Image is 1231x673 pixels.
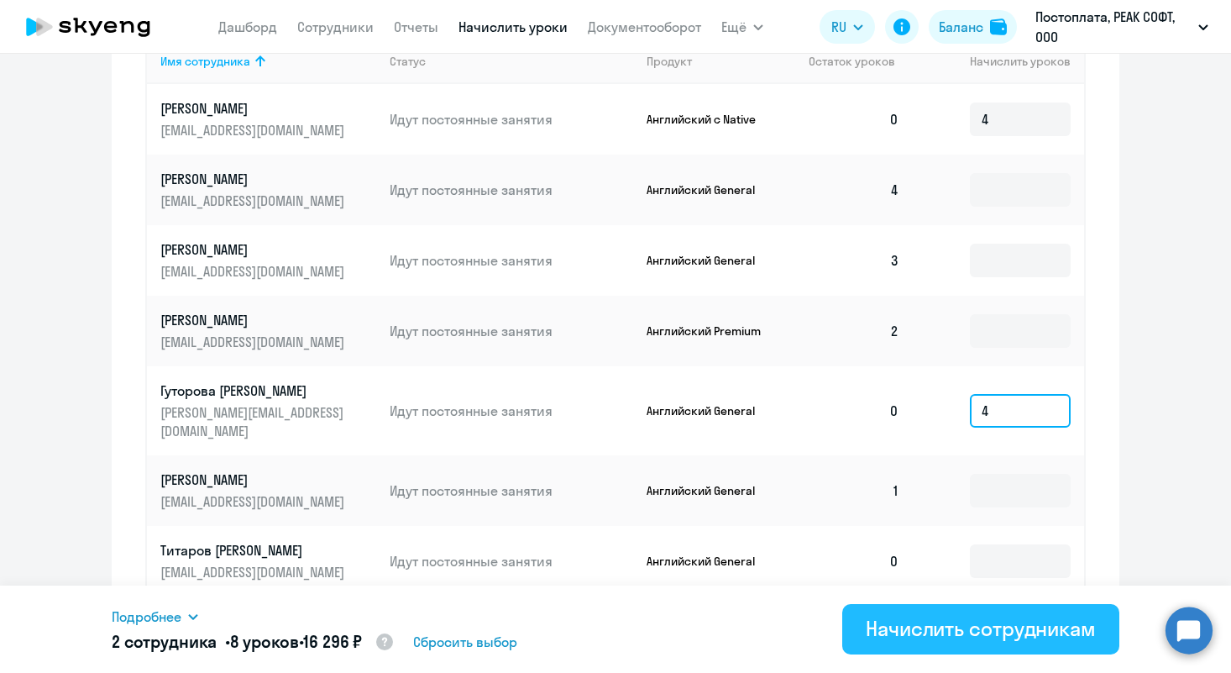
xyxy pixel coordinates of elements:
[795,526,913,597] td: 0
[721,17,746,37] span: Ещё
[588,18,701,35] a: Документооборот
[112,630,395,655] h5: 2 сотрудника • •
[160,492,348,511] p: [EMAIL_ADDRESS][DOMAIN_NAME]
[795,84,913,155] td: 0
[390,322,633,340] p: Идут постоянные занятия
[160,381,348,400] p: Гуторова [PERSON_NAME]
[160,170,348,188] p: [PERSON_NAME]
[390,481,633,500] p: Идут постоянные занятия
[795,225,913,296] td: 3
[795,455,913,526] td: 1
[390,402,633,420] p: Идут постоянные занятия
[647,54,692,69] div: Продукт
[413,632,517,652] span: Сбросить выбор
[160,471,348,489] p: [PERSON_NAME]
[390,54,426,69] div: Статус
[721,10,763,44] button: Ещё
[809,54,895,69] span: Остаток уроков
[160,381,376,440] a: Гуторова [PERSON_NAME][PERSON_NAME][EMAIL_ADDRESS][DOMAIN_NAME]
[795,155,913,225] td: 4
[160,192,348,210] p: [EMAIL_ADDRESS][DOMAIN_NAME]
[795,366,913,455] td: 0
[990,18,1007,35] img: balance
[820,10,875,44] button: RU
[842,604,1119,655] button: Начислить сотрудникам
[303,631,362,652] span: 16 296 ₽
[160,541,348,560] p: Титаров [PERSON_NAME]
[1035,7,1192,47] p: Постоплата, РЕАК СОФТ, ООО
[647,483,773,498] p: Английский General
[160,240,348,259] p: [PERSON_NAME]
[647,112,773,127] p: Английский с Native
[230,631,299,652] span: 8 уроков
[647,253,773,268] p: Английский General
[647,554,773,569] p: Английский General
[394,18,438,35] a: Отчеты
[929,10,1017,44] button: Балансbalance
[160,403,348,440] p: [PERSON_NAME][EMAIL_ADDRESS][DOMAIN_NAME]
[112,607,181,627] span: Подробнее
[160,170,376,210] a: [PERSON_NAME][EMAIL_ADDRESS][DOMAIN_NAME]
[160,471,376,511] a: [PERSON_NAME][EMAIL_ADDRESS][DOMAIN_NAME]
[160,541,376,581] a: Титаров [PERSON_NAME][EMAIL_ADDRESS][DOMAIN_NAME]
[390,110,633,129] p: Идут постоянные занятия
[160,240,376,281] a: [PERSON_NAME][EMAIL_ADDRESS][DOMAIN_NAME]
[913,39,1084,84] th: Начислить уроков
[160,99,376,139] a: [PERSON_NAME][EMAIL_ADDRESS][DOMAIN_NAME]
[866,615,1096,642] div: Начислить сотрудникам
[160,99,348,118] p: [PERSON_NAME]
[390,181,633,199] p: Идут постоянные занятия
[647,403,773,418] p: Английский General
[160,54,250,69] div: Имя сотрудника
[939,17,983,37] div: Баланс
[390,251,633,270] p: Идут постоянные занятия
[647,54,796,69] div: Продукт
[647,323,773,339] p: Английский Premium
[458,18,568,35] a: Начислить уроки
[160,54,376,69] div: Имя сотрудника
[390,552,633,570] p: Идут постоянные занятия
[297,18,374,35] a: Сотрудники
[160,311,348,329] p: [PERSON_NAME]
[390,54,633,69] div: Статус
[160,311,376,351] a: [PERSON_NAME][EMAIL_ADDRESS][DOMAIN_NAME]
[218,18,277,35] a: Дашборд
[160,333,348,351] p: [EMAIL_ADDRESS][DOMAIN_NAME]
[795,296,913,366] td: 2
[160,563,348,581] p: [EMAIL_ADDRESS][DOMAIN_NAME]
[1027,7,1217,47] button: Постоплата, РЕАК СОФТ, ООО
[809,54,913,69] div: Остаток уроков
[160,262,348,281] p: [EMAIL_ADDRESS][DOMAIN_NAME]
[647,182,773,197] p: Английский General
[831,17,846,37] span: RU
[160,121,348,139] p: [EMAIL_ADDRESS][DOMAIN_NAME]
